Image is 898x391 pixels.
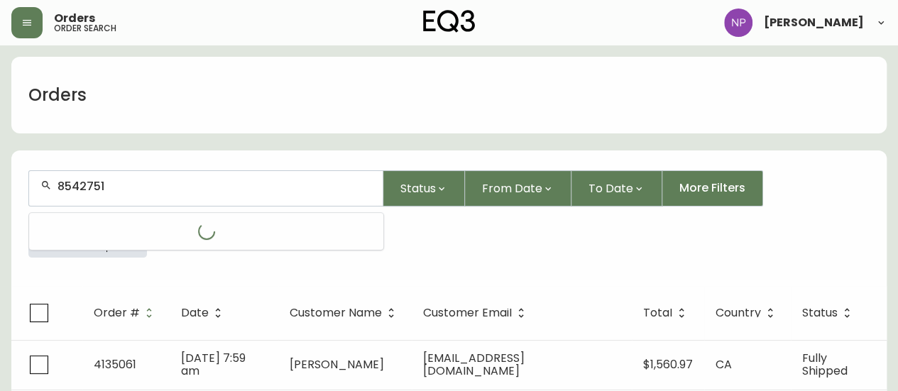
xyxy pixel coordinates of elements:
span: Customer Email [423,307,530,319]
span: [DATE] 7:59 am [181,350,246,379]
span: Customer Name [290,307,400,319]
span: Total [643,309,672,317]
button: From Date [465,170,571,206]
button: More Filters [662,170,763,206]
span: Orders [54,13,95,24]
img: 50f1e64a3f95c89b5c5247455825f96f [724,9,752,37]
span: Status [802,307,856,319]
span: More Filters [679,180,745,196]
button: To Date [571,170,662,206]
span: Date [181,309,209,317]
span: Date [181,307,227,319]
span: Fully Shipped [802,350,848,379]
span: From Date [482,180,542,197]
span: Country [716,309,761,317]
h1: Orders [28,83,87,107]
span: To Date [588,180,633,197]
span: [EMAIL_ADDRESS][DOMAIN_NAME] [423,350,525,379]
span: CA [716,356,732,373]
span: Order # [94,309,140,317]
img: logo [423,10,476,33]
span: $1,560.97 [643,356,693,373]
span: Total [643,307,691,319]
span: [PERSON_NAME] [764,17,864,28]
button: Status [383,170,465,206]
input: Search [58,180,371,193]
span: Order # [94,307,158,319]
span: Country [716,307,779,319]
span: 4135061 [94,356,136,373]
span: Status [400,180,436,197]
span: Status [802,309,838,317]
span: [PERSON_NAME] [290,356,384,373]
span: Customer Name [290,309,382,317]
h5: order search [54,24,116,33]
span: Customer Email [423,309,512,317]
